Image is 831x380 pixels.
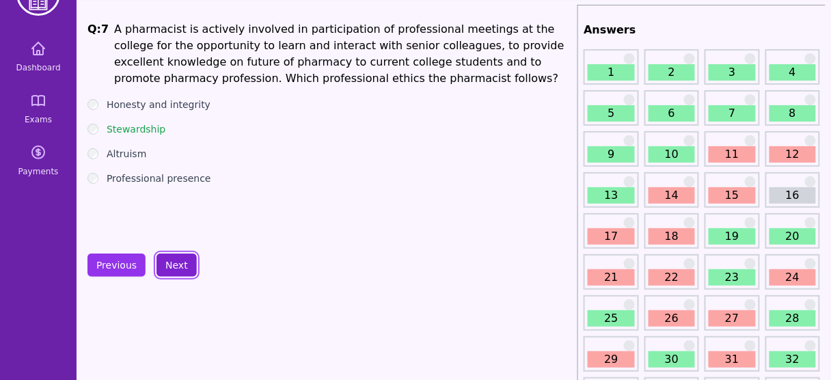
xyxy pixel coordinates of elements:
[87,21,109,87] h1: Q: 7
[25,114,52,125] span: Exams
[18,166,59,177] span: Payments
[588,146,634,163] a: 9
[709,310,755,327] a: 27
[107,122,165,136] label: Stewardship
[588,269,634,286] a: 21
[156,254,197,277] button: Next
[107,98,210,111] label: Honesty and integrity
[769,105,816,122] a: 8
[588,351,634,368] a: 29
[709,187,755,204] a: 15
[649,187,695,204] a: 14
[709,269,755,286] a: 23
[709,228,755,245] a: 19
[769,64,816,81] a: 4
[584,22,820,38] h2: Answers
[588,187,634,204] a: 13
[649,351,695,368] a: 30
[709,146,755,163] a: 11
[709,105,755,122] a: 7
[5,84,71,133] a: Exams
[649,310,695,327] a: 26
[769,310,816,327] a: 28
[588,64,634,81] a: 1
[649,64,695,81] a: 2
[5,136,71,185] a: Payments
[649,146,695,163] a: 10
[5,32,71,81] a: Dashboard
[16,62,60,73] span: Dashboard
[588,228,634,245] a: 17
[649,105,695,122] a: 6
[709,64,755,81] a: 3
[769,228,816,245] a: 20
[107,172,211,185] label: Professional presence
[588,310,634,327] a: 25
[87,254,146,277] button: Previous
[709,351,755,368] a: 31
[769,146,816,163] a: 12
[588,105,634,122] a: 5
[114,21,572,87] h1: A pharmacist is actively involved in participation of professional meetings at the college for th...
[649,228,695,245] a: 18
[769,269,816,286] a: 24
[769,187,816,204] a: 16
[107,147,146,161] label: Altruism
[649,269,695,286] a: 22
[769,351,816,368] a: 32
